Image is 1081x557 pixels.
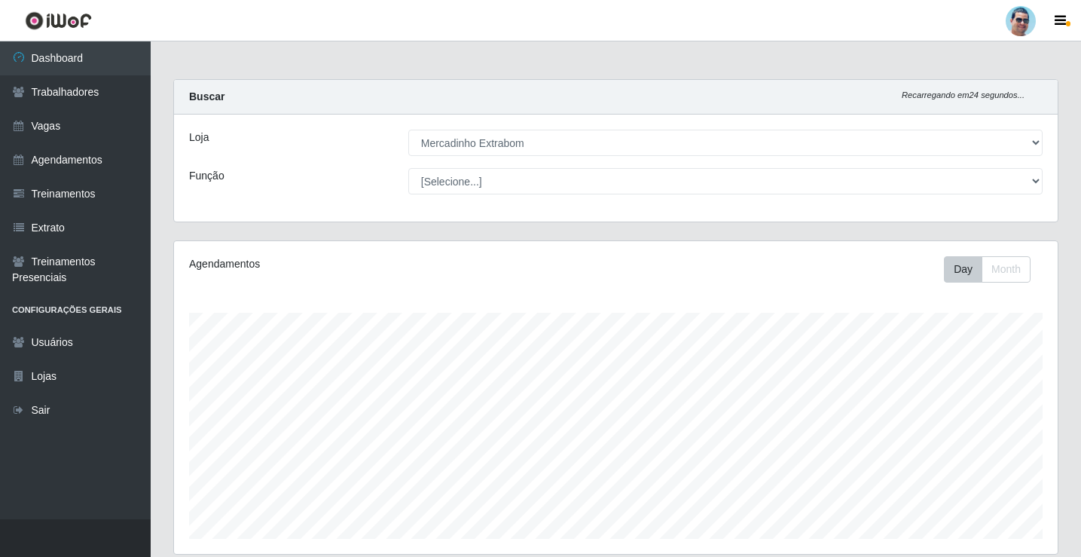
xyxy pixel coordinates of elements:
label: Loja [189,130,209,145]
div: Toolbar with button groups [944,256,1043,283]
strong: Buscar [189,90,224,103]
i: Recarregando em 24 segundos... [902,90,1025,99]
button: Month [982,256,1031,283]
div: First group [944,256,1031,283]
img: CoreUI Logo [25,11,92,30]
label: Função [189,168,224,184]
button: Day [944,256,982,283]
div: Agendamentos [189,256,532,272]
